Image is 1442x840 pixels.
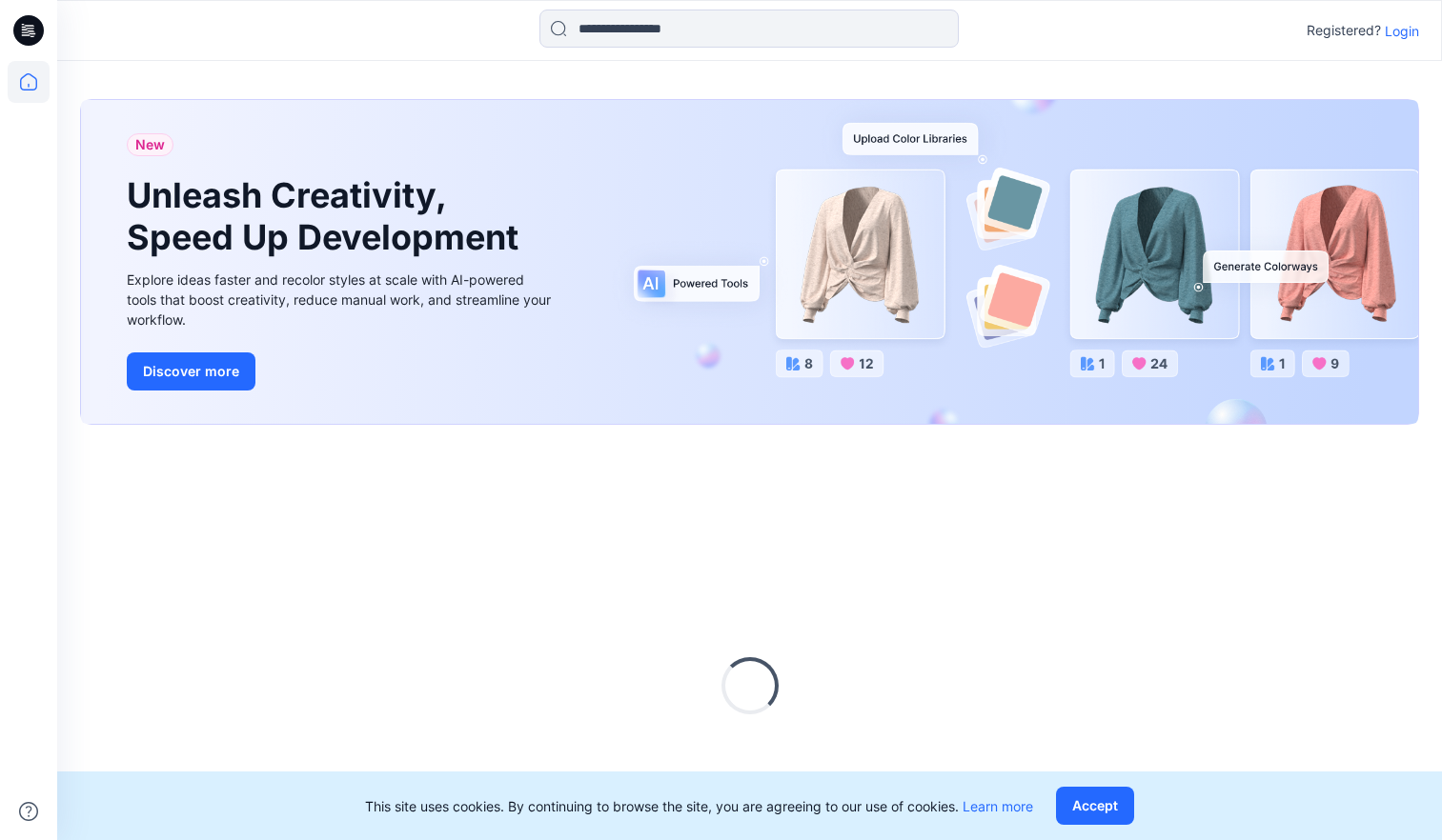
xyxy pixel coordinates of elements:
[135,133,165,156] span: New
[127,352,556,390] a: Discover more
[1385,21,1419,41] p: Login
[365,796,1033,816] p: This site uses cookies. By continuing to browse the site, you are agreeing to our use of cookies.
[127,352,255,390] button: Discover more
[127,270,556,330] div: Explore ideas faster and recolor styles at scale with AI-powered tools that boost creativity, red...
[127,175,527,257] h1: Unleash Creativity, Speed Up Development
[963,798,1033,814] a: Learn more
[1307,19,1381,42] p: Registered?
[1056,787,1134,825] button: Accept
